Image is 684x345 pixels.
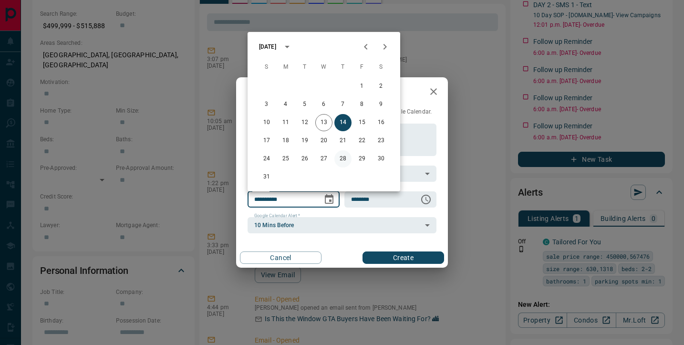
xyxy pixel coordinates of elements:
[296,150,313,167] button: 26
[296,132,313,149] button: 19
[254,187,266,193] label: Date
[258,168,275,186] button: 31
[315,114,332,131] button: 13
[351,187,363,193] label: Time
[363,251,444,264] button: Create
[315,150,332,167] button: 27
[258,58,275,77] span: Sunday
[259,42,276,51] div: [DATE]
[277,132,294,149] button: 18
[334,132,352,149] button: 21
[248,217,436,233] div: 10 Mins Before
[353,132,371,149] button: 22
[296,96,313,113] button: 5
[277,96,294,113] button: 4
[334,150,352,167] button: 28
[315,96,332,113] button: 6
[373,132,390,149] button: 23
[279,39,295,55] button: calendar view is open, switch to year view
[296,58,313,77] span: Tuesday
[375,37,394,56] button: Next month
[315,132,332,149] button: 20
[353,114,371,131] button: 15
[240,251,321,264] button: Cancel
[258,150,275,167] button: 24
[258,132,275,149] button: 17
[277,114,294,131] button: 11
[258,96,275,113] button: 3
[373,114,390,131] button: 16
[356,37,375,56] button: Previous month
[373,78,390,95] button: 2
[353,78,371,95] button: 1
[277,58,294,77] span: Monday
[296,114,313,131] button: 12
[353,58,371,77] span: Friday
[334,58,352,77] span: Thursday
[373,150,390,167] button: 30
[315,58,332,77] span: Wednesday
[416,190,435,209] button: Choose time, selected time is 6:00 AM
[353,96,371,113] button: 8
[320,190,339,209] button: Choose date, selected date is Aug 14, 2025
[258,114,275,131] button: 10
[353,150,371,167] button: 29
[254,213,300,219] label: Google Calendar Alert
[236,77,301,108] h2: New Task
[334,96,352,113] button: 7
[277,150,294,167] button: 25
[373,58,390,77] span: Saturday
[334,114,352,131] button: 14
[373,96,390,113] button: 9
